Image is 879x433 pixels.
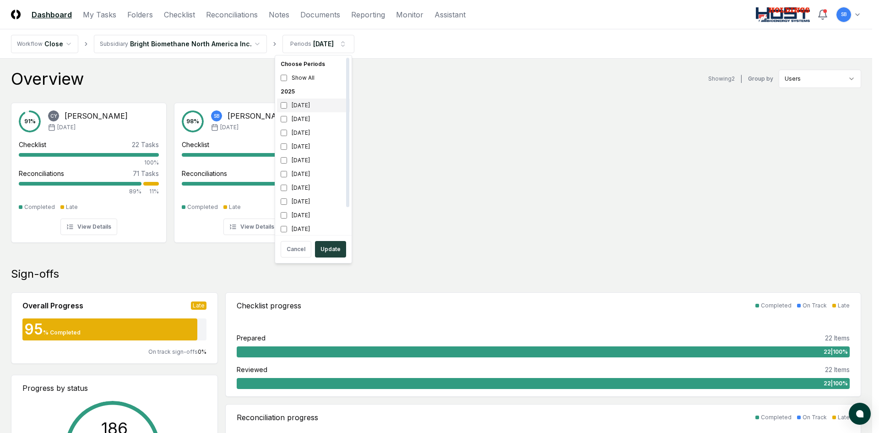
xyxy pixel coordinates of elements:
[277,99,350,112] div: [DATE]
[277,181,350,195] div: [DATE]
[277,57,350,71] div: Choose Periods
[277,126,350,140] div: [DATE]
[277,112,350,126] div: [DATE]
[277,85,350,99] div: 2025
[277,140,350,153] div: [DATE]
[277,195,350,208] div: [DATE]
[277,71,350,85] div: Show All
[281,241,311,258] button: Cancel
[277,222,350,236] div: [DATE]
[315,241,346,258] button: Update
[277,167,350,181] div: [DATE]
[277,153,350,167] div: [DATE]
[277,208,350,222] div: [DATE]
